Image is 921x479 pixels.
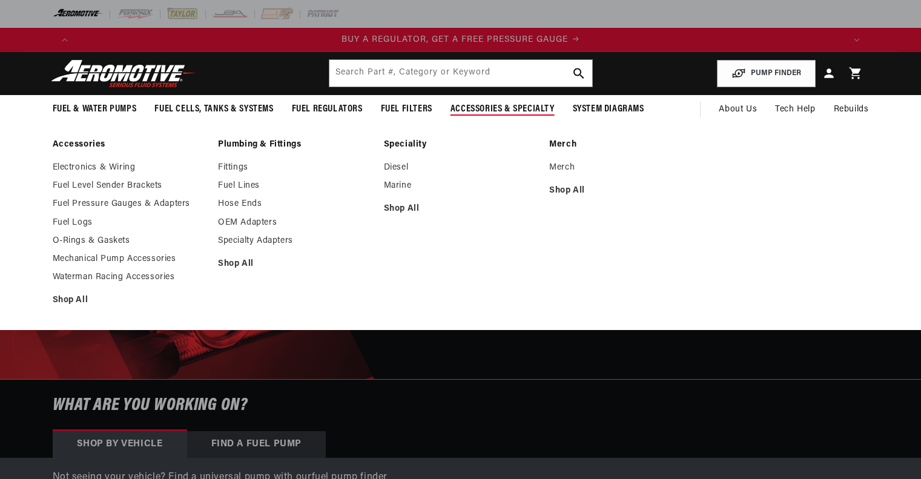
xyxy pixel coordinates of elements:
span: Fuel Cells, Tanks & Systems [154,103,273,116]
div: Find a Fuel Pump [187,431,326,458]
summary: Fuel Cells, Tanks & Systems [145,95,282,124]
button: Translation missing: en.sections.announcements.next_announcement [845,28,869,52]
button: Translation missing: en.sections.announcements.previous_announcement [53,28,77,52]
summary: Fuel Regulators [283,95,372,124]
summary: Accessories & Specialty [441,95,564,124]
a: Shop All [384,203,538,214]
summary: System Diagrams [564,95,653,124]
a: Diesel [384,162,538,173]
a: Hose Ends [218,199,372,210]
span: Tech Help [775,103,815,116]
input: Search by Part Number, Category or Keyword [329,60,592,87]
div: Announcement [77,33,845,47]
span: Fuel Filters [381,103,432,116]
slideshow-component: Translation missing: en.sections.announcements.announcement_bar [22,28,899,52]
span: About Us [719,105,757,114]
a: O-Rings & Gaskets [53,236,206,246]
a: Fuel Pressure Gauges & Adapters [53,199,206,210]
a: Mechanical Pump Accessories [53,254,206,265]
summary: Rebuilds [825,95,878,124]
span: Rebuilds [834,103,869,116]
span: BUY A REGULATOR, GET A FREE PRESSURE GAUGE [342,35,568,44]
a: BUY A REGULATOR, GET A FREE PRESSURE GAUGE [77,33,845,47]
a: OEM Adapters [218,217,372,228]
div: 1 of 4 [77,33,845,47]
a: Shop All [549,185,703,196]
span: Fuel & Water Pumps [53,103,137,116]
button: search button [566,60,592,87]
div: Shop by vehicle [53,431,187,458]
span: Fuel Regulators [292,103,363,116]
button: PUMP FINDER [717,60,816,87]
a: Fuel Lines [218,180,372,191]
span: System Diagrams [573,103,644,116]
summary: Fuel & Water Pumps [44,95,146,124]
a: Fuel Logs [53,217,206,228]
summary: Fuel Filters [372,95,441,124]
a: Fittings [218,162,372,173]
a: Fuel Level Sender Brackets [53,180,206,191]
a: Waterman Racing Accessories [53,272,206,283]
a: Specialty Adapters [218,236,372,246]
a: Shop All [53,295,206,306]
a: Shop All [218,259,372,269]
a: Speciality [384,139,538,150]
h6: What are you working on? [22,380,899,431]
a: Plumbing & Fittings [218,139,372,150]
a: About Us [710,95,766,124]
a: Electronics & Wiring [53,162,206,173]
img: Aeromotive [48,59,199,88]
a: Merch [549,162,703,173]
a: Merch [549,139,703,150]
summary: Tech Help [766,95,824,124]
a: Accessories [53,139,206,150]
span: Accessories & Specialty [451,103,555,116]
a: Marine [384,180,538,191]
